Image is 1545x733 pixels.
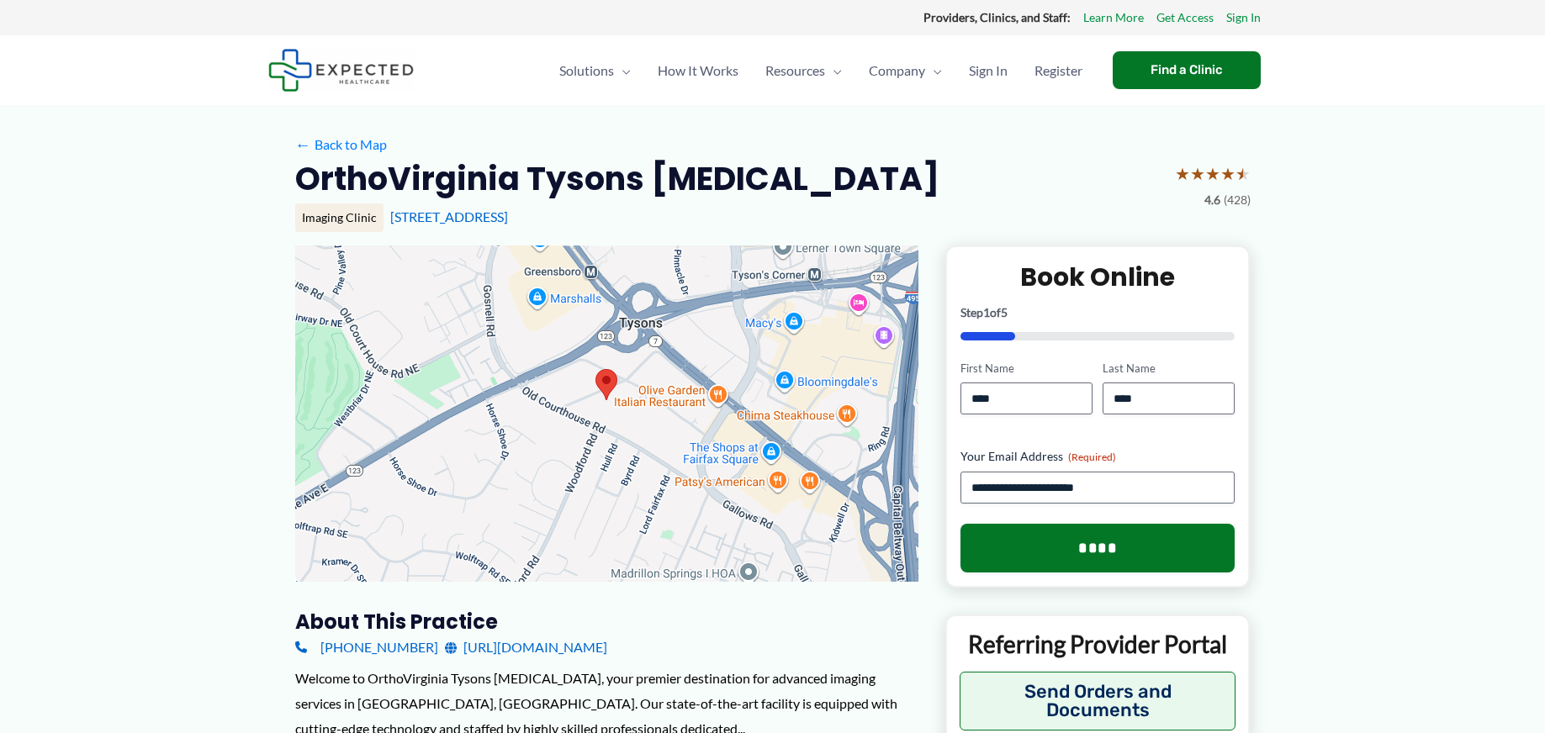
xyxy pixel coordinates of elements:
[869,41,925,100] span: Company
[1156,7,1214,29] a: Get Access
[1220,158,1235,189] span: ★
[1190,158,1205,189] span: ★
[295,158,939,199] h2: OrthoVirginia Tysons [MEDICAL_DATA]
[1224,189,1251,211] span: (428)
[1226,7,1261,29] a: Sign In
[925,41,942,100] span: Menu Toggle
[969,41,1008,100] span: Sign In
[295,609,918,635] h3: About this practice
[955,41,1021,100] a: Sign In
[923,10,1071,24] strong: Providers, Clinics, and Staff:
[559,41,614,100] span: Solutions
[295,635,438,660] a: [PHONE_NUMBER]
[960,307,1235,319] p: Step of
[1175,158,1190,189] span: ★
[1034,41,1082,100] span: Register
[390,208,508,224] a: [STREET_ADDRESS]
[295,136,311,152] span: ←
[658,41,738,100] span: How It Works
[983,305,990,319] span: 1
[546,41,644,100] a: SolutionsMenu Toggle
[960,448,1235,465] label: Your Email Address
[614,41,631,100] span: Menu Toggle
[765,41,825,100] span: Resources
[1001,305,1008,319] span: 5
[1068,451,1116,463] span: (Required)
[960,361,1093,377] label: First Name
[1235,158,1251,189] span: ★
[960,261,1235,293] h2: Book Online
[855,41,955,100] a: CompanyMenu Toggle
[960,672,1236,730] button: Send Orders and Documents
[1204,189,1220,211] span: 4.6
[1021,41,1096,100] a: Register
[825,41,842,100] span: Menu Toggle
[295,132,387,157] a: ←Back to Map
[1113,51,1261,89] a: Find a Clinic
[546,41,1096,100] nav: Primary Site Navigation
[1205,158,1220,189] span: ★
[960,629,1236,659] p: Referring Provider Portal
[644,41,752,100] a: How It Works
[295,203,384,232] div: Imaging Clinic
[268,49,414,92] img: Expected Healthcare Logo - side, dark font, small
[445,635,607,660] a: [URL][DOMAIN_NAME]
[752,41,855,100] a: ResourcesMenu Toggle
[1083,7,1144,29] a: Learn More
[1103,361,1235,377] label: Last Name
